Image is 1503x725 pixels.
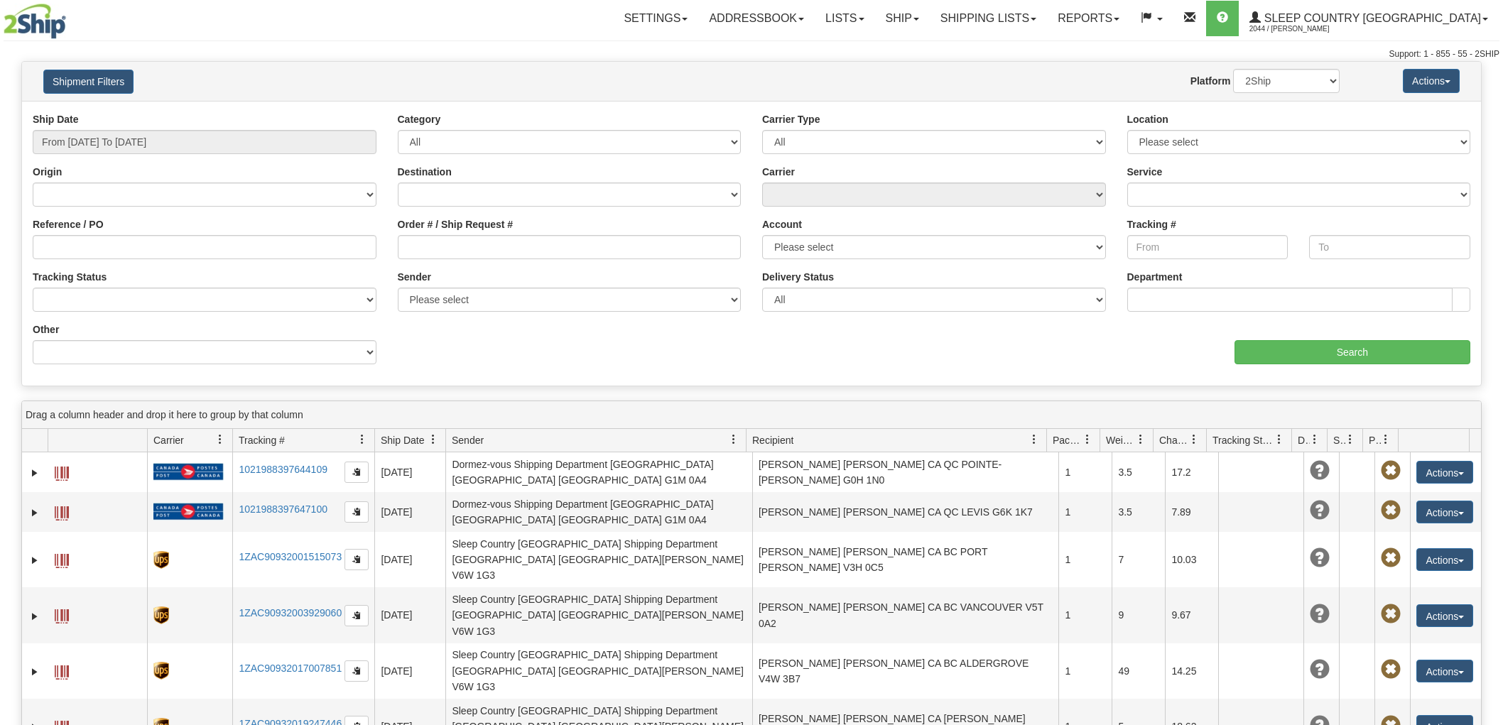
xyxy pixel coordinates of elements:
a: Label [55,460,69,483]
td: 1 [1058,587,1112,643]
a: Expand [28,466,42,480]
td: [PERSON_NAME] [PERSON_NAME] CA QC LEVIS G6K 1K7 [752,492,1059,532]
td: 1 [1058,492,1112,532]
td: 10.03 [1165,532,1218,587]
a: Label [55,659,69,682]
a: Reports [1047,1,1130,36]
a: Lists [815,1,874,36]
td: Sleep Country [GEOGRAPHIC_DATA] Shipping Department [GEOGRAPHIC_DATA] [GEOGRAPHIC_DATA][PERSON_NA... [445,643,752,699]
span: Pickup Not Assigned [1381,604,1401,624]
label: Tracking # [1127,217,1176,231]
td: [PERSON_NAME] [PERSON_NAME] CA BC PORT [PERSON_NAME] V3H 0C5 [752,532,1059,587]
a: Sender filter column settings [722,427,746,452]
label: Service [1127,165,1163,179]
img: 8 - UPS [153,551,168,569]
label: Destination [398,165,452,179]
span: Pickup Status [1369,433,1381,447]
td: [PERSON_NAME] [PERSON_NAME] CA BC ALDERGROVE V4W 3B7 [752,643,1059,699]
button: Actions [1416,501,1473,523]
div: Support: 1 - 855 - 55 - 2SHIP [4,48,1499,60]
span: Sleep Country [GEOGRAPHIC_DATA] [1261,12,1481,24]
button: Copy to clipboard [344,605,369,626]
a: Addressbook [698,1,815,36]
label: Sender [398,270,431,284]
span: 2044 / [PERSON_NAME] [1249,22,1356,36]
button: Copy to clipboard [344,660,369,682]
a: 1ZAC90932017007851 [239,663,342,674]
span: Pickup Not Assigned [1381,461,1401,481]
td: Dormez-vous Shipping Department [GEOGRAPHIC_DATA] [GEOGRAPHIC_DATA] [GEOGRAPHIC_DATA] G1M 0A4 [445,492,752,532]
label: Reference / PO [33,217,104,231]
input: From [1127,235,1288,259]
a: Tracking Status filter column settings [1267,427,1291,452]
a: Shipment Issues filter column settings [1338,427,1362,452]
button: Actions [1416,548,1473,571]
a: 1ZAC90932001515073 [239,551,342,562]
td: 49 [1112,643,1165,699]
a: Expand [28,665,42,679]
button: Actions [1416,604,1473,627]
span: Sender [452,433,484,447]
input: Search [1235,340,1470,364]
a: Pickup Status filter column settings [1374,427,1398,452]
span: Unknown [1310,501,1330,520]
td: [DATE] [374,492,445,532]
span: Tracking # [239,433,285,447]
label: Origin [33,165,62,179]
a: Settings [613,1,698,36]
label: Order # / Ship Request # [398,217,514,231]
a: Charge filter column settings [1182,427,1206,452]
a: Label [55,547,69,570]
td: 1 [1058,643,1112,699]
td: 3.5 [1112,492,1165,532]
span: Unknown [1310,548,1330,568]
img: 20 - Canada Post [153,463,223,481]
img: 20 - Canada Post [153,503,223,520]
td: Sleep Country [GEOGRAPHIC_DATA] Shipping Department [GEOGRAPHIC_DATA] [GEOGRAPHIC_DATA][PERSON_NA... [445,587,752,643]
button: Copy to clipboard [344,501,369,523]
span: Recipient [752,433,793,447]
td: Dormez-vous Shipping Department [GEOGRAPHIC_DATA] [GEOGRAPHIC_DATA] [GEOGRAPHIC_DATA] G1M 0A4 [445,452,752,492]
label: Carrier Type [762,112,820,126]
iframe: chat widget [1470,290,1502,435]
label: Other [33,322,59,337]
span: Charge [1159,433,1189,447]
td: [PERSON_NAME] [PERSON_NAME] CA BC VANCOUVER V5T 0A2 [752,587,1059,643]
a: 1ZAC90932003929060 [239,607,342,618]
a: 1021988397644109 [239,464,327,475]
span: Carrier [153,433,184,447]
img: logo2044.jpg [4,4,66,39]
span: Delivery Status [1298,433,1310,447]
td: 1 [1058,452,1112,492]
a: Expand [28,506,42,520]
td: [PERSON_NAME] [PERSON_NAME] CA QC POINTE-[PERSON_NAME] G0H 1N0 [752,452,1059,492]
td: [DATE] [374,532,445,587]
button: Copy to clipboard [344,462,369,483]
span: Unknown [1310,604,1330,624]
button: Actions [1416,660,1473,682]
a: Expand [28,609,42,623]
td: 7.89 [1165,492,1218,532]
a: Tracking # filter column settings [350,427,374,452]
label: Delivery Status [762,270,834,284]
label: Department [1127,270,1183,284]
label: Platform [1190,74,1231,88]
a: Label [55,603,69,626]
span: Shipment Issues [1333,433,1345,447]
td: 17.2 [1165,452,1218,492]
button: Shipment Filters [43,70,134,94]
td: [DATE] [374,643,445,699]
span: Unknown [1310,660,1330,680]
label: Account [762,217,802,231]
label: Tracking Status [33,270,107,284]
label: Carrier [762,165,795,179]
td: [DATE] [374,452,445,492]
span: Pickup Not Assigned [1381,548,1401,568]
a: Carrier filter column settings [208,427,232,452]
a: Delivery Status filter column settings [1303,427,1327,452]
a: Expand [28,553,42,567]
td: [DATE] [374,587,445,643]
span: Pickup Not Assigned [1381,501,1401,520]
span: Unknown [1310,461,1330,481]
img: 8 - UPS [153,662,168,680]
